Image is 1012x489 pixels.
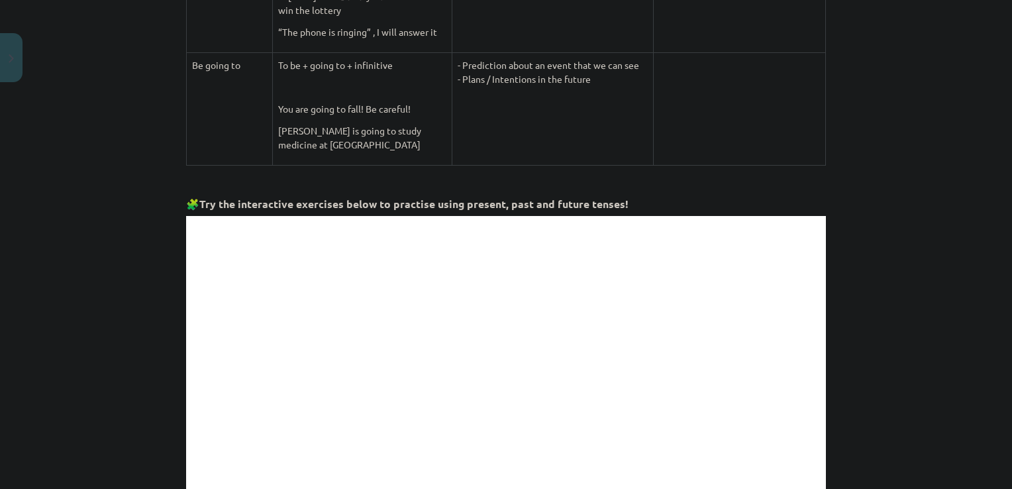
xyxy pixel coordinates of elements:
p: To be + going to + infinitive [278,58,446,72]
td: - Prediction about an event that we can see - Plans / Intentions in the future [452,52,653,165]
p: You are going to fall! Be careful! [278,102,446,116]
p: [PERSON_NAME] is going to study medicine at [GEOGRAPHIC_DATA] [278,124,446,152]
p: “The phone is ringing” , I will answer it [278,25,446,39]
h3: 🧩 [186,188,826,212]
td: Be going to [187,52,273,165]
strong: Try the interactive exercises below to practise using present, past and future tenses! [199,197,629,211]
